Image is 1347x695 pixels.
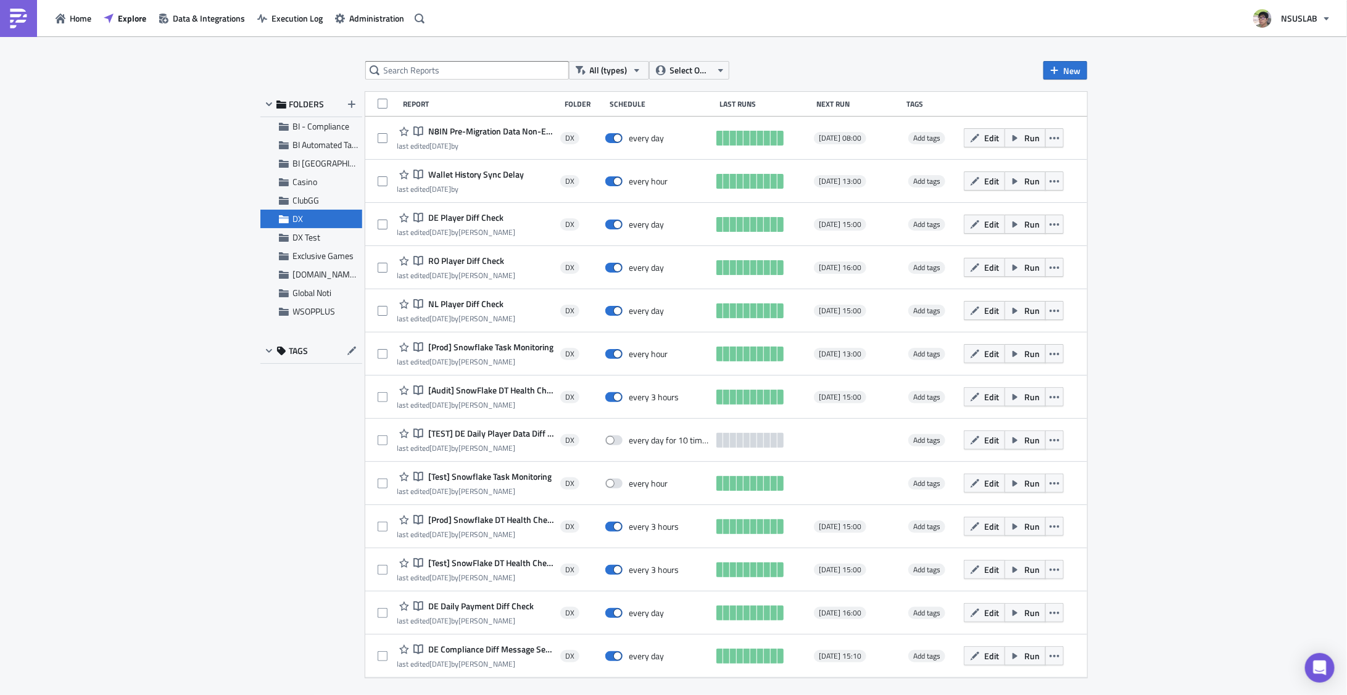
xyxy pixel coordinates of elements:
span: Add tags [913,175,940,187]
span: Explore [118,12,146,25]
span: [DATE] 16:00 [819,263,861,273]
span: Run [1024,477,1040,490]
div: last edited by [397,184,524,194]
span: Add tags [908,348,945,360]
button: Run [1005,258,1046,277]
span: [DATE] 15:00 [819,392,861,402]
button: Edit [964,301,1005,320]
button: Run [1005,603,1046,622]
span: Edit [984,304,999,317]
div: last edited by [PERSON_NAME] [397,357,553,366]
span: Edit [984,261,999,274]
div: last edited by [397,141,553,150]
div: every hour [629,478,668,489]
div: every day [629,133,664,144]
img: PushMetrics [9,9,28,28]
div: last edited by [PERSON_NAME] [397,228,515,237]
span: Add tags [908,305,945,317]
button: Run [1005,215,1046,234]
button: Run [1005,171,1046,191]
div: every 3 hours [629,564,679,575]
span: Add tags [908,391,945,403]
span: [DATE] 13:00 [819,176,861,186]
input: Search Reports [365,61,569,80]
span: Run [1024,606,1040,619]
span: RO Player Diff Check [425,255,504,266]
span: BI Automated Tableau Reporting [293,138,409,151]
span: Run [1024,390,1040,403]
span: [DATE] 16:00 [819,608,861,618]
span: FOLDERS [289,99,325,110]
span: [DATE] 15:00 [819,522,861,532]
span: Exclusive Games [293,249,354,262]
time: 2025-08-12T08:54:46Z [429,399,451,411]
img: Avatar [1252,8,1273,29]
span: DX [565,522,574,532]
span: DX [565,306,574,316]
time: 2025-08-12T08:54:30Z [429,356,451,368]
div: last edited by [PERSON_NAME] [397,573,553,582]
span: [Test] SnowFlake DT Health Check [425,557,553,569]
span: ClubGG [293,194,320,207]
time: 2025-08-12T08:53:33Z [429,269,451,281]
div: Report [403,99,558,109]
span: [DATE] 13:00 [819,349,861,359]
span: N8IN Pre-Migration Data Non-Existence Check [425,126,553,137]
button: Run [1005,387,1046,406]
span: Edit [984,520,999,533]
time: 2025-08-12T08:52:49Z [429,226,451,238]
span: Edit [984,649,999,662]
span: Add tags [913,607,940,619]
button: Run [1005,344,1046,363]
time: 2025-08-12T08:56:18Z [429,572,451,583]
div: last edited by [PERSON_NAME] [397,443,553,453]
span: Add tags [908,650,945,662]
span: Select Owner [670,64,711,77]
div: every day [629,262,664,273]
span: Edit [984,175,999,187]
span: Administration [349,12,404,25]
span: DX [565,565,574,575]
span: Run [1024,347,1040,360]
div: last edited by [PERSON_NAME] [397,271,515,280]
button: Explore [97,9,152,28]
button: Run [1005,128,1046,147]
button: Edit [964,171,1005,191]
span: [Test] Snowflake Task Monitoring [425,471,552,482]
span: Run [1024,563,1040,576]
span: Edit [984,606,999,619]
span: BI Toronto [293,157,382,170]
time: 2025-08-12T08:55:37Z [429,485,451,497]
span: Add tags [913,218,940,230]
span: Run [1024,218,1040,231]
time: 2025-08-07T11:39:55Z [429,140,451,152]
time: 2025-08-12T08:55:19Z [429,442,451,454]
button: Run [1005,517,1046,536]
span: Add tags [908,434,945,446]
span: DX [565,392,574,402]
div: Schedule [610,99,713,109]
button: Edit [964,560,1005,579]
div: Tags [907,99,959,109]
span: Edit [984,347,999,360]
span: [DATE] 15:00 [819,220,861,229]
span: DX [565,263,574,273]
button: Select Owner [649,61,729,80]
span: Edit [984,131,999,144]
span: Add tags [913,434,940,446]
span: [Audit] SnowFlake DT Health Check [425,385,553,396]
span: DX [565,220,574,229]
span: Edit [984,218,999,231]
button: Run [1005,646,1046,665]
div: last edited by [PERSON_NAME] [397,616,534,625]
span: Add tags [913,348,940,360]
span: Run [1024,649,1040,662]
span: Edit [984,434,999,446]
span: Data & Integrations [173,12,245,25]
span: Run [1024,175,1040,187]
span: Execution Log [271,12,323,25]
span: Edit [984,477,999,490]
div: Folder [565,99,603,109]
span: Add tags [913,261,940,273]
button: Edit [964,646,1005,665]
